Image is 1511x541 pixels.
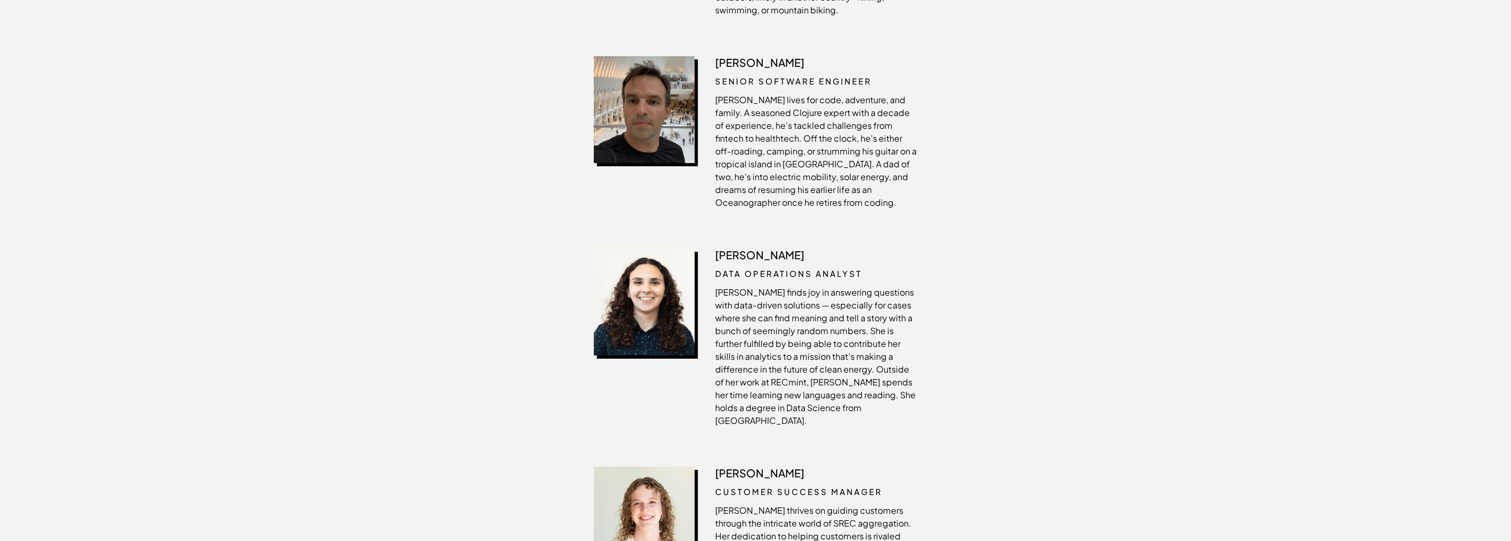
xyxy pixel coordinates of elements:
p: Data Operations Analyst [715,268,917,280]
p: [PERSON_NAME] [715,467,917,480]
p: [PERSON_NAME] [715,56,917,69]
p: [PERSON_NAME] finds joy in answering questions with data-driven solutions — especially for cases ... [715,286,917,427]
p: [PERSON_NAME] [715,249,917,261]
p: [PERSON_NAME] lives for code, adventure, and family. A seasoned Clojure expert with a decade of e... [715,94,917,209]
p: Customer Success Manager [715,486,917,498]
p: Senior Software Engineer [715,75,917,87]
